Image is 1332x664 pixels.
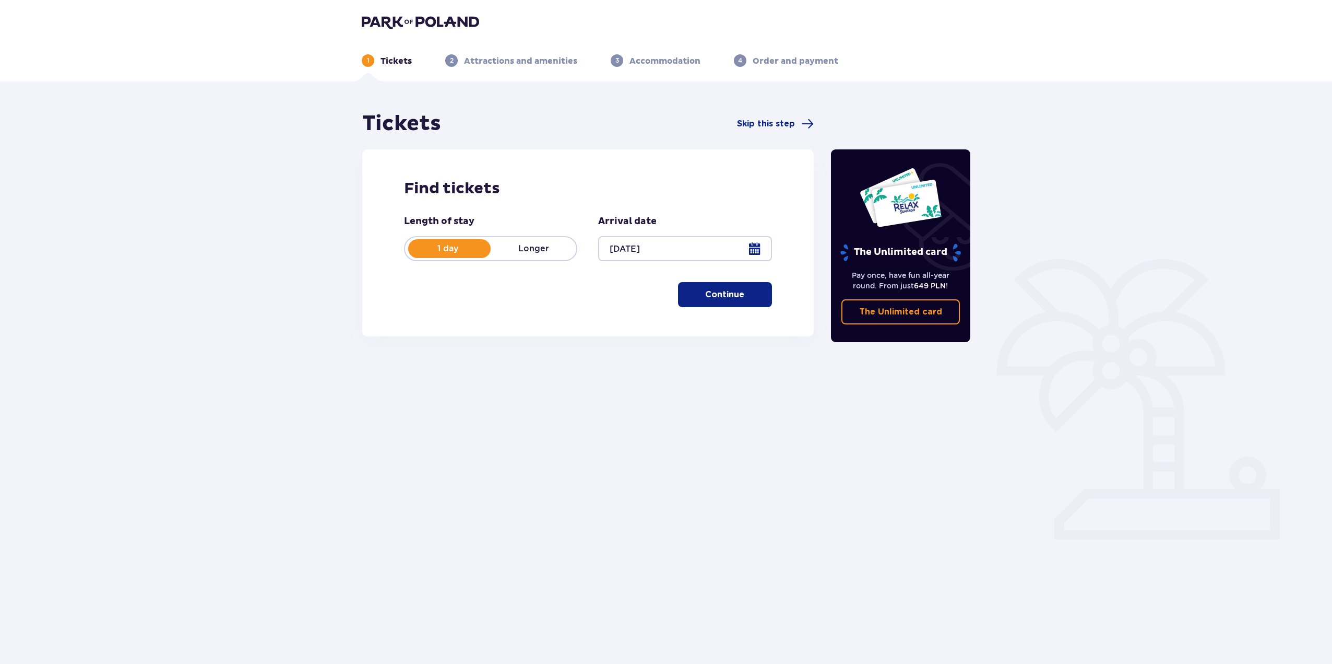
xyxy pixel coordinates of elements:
[678,282,772,307] button: Continue
[491,243,576,254] p: Longer
[737,118,795,130] span: Skip this step
[404,179,772,199] h2: Find tickets
[629,55,700,67] p: Accommodation
[734,54,838,67] div: 4Order and payment
[705,289,744,300] p: Continue
[464,55,577,67] p: Attractions and amenities
[362,111,441,137] h1: Tickets
[380,55,412,67] p: Tickets
[914,282,946,290] span: 649 PLN
[841,299,960,324] a: The Unlimited card
[839,243,962,262] p: The Unlimited card
[405,243,491,254] p: 1 day
[450,56,454,65] p: 2
[615,56,619,65] p: 3
[737,118,814,130] a: Skip this step
[753,55,838,67] p: Order and payment
[598,215,657,228] p: Arrival date
[859,167,942,228] img: Two entry cards to Suntago with the word 'UNLIMITED RELAX', featuring a white background with tro...
[362,15,479,29] img: Park of Poland logo
[611,54,700,67] div: 3Accommodation
[738,56,742,65] p: 4
[445,54,577,67] div: 2Attractions and amenities
[367,56,370,65] p: 1
[841,270,960,291] p: Pay once, have fun all-year round. From just !
[404,215,474,228] p: Length of stay
[859,306,942,318] p: The Unlimited card
[362,54,412,67] div: 1Tickets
